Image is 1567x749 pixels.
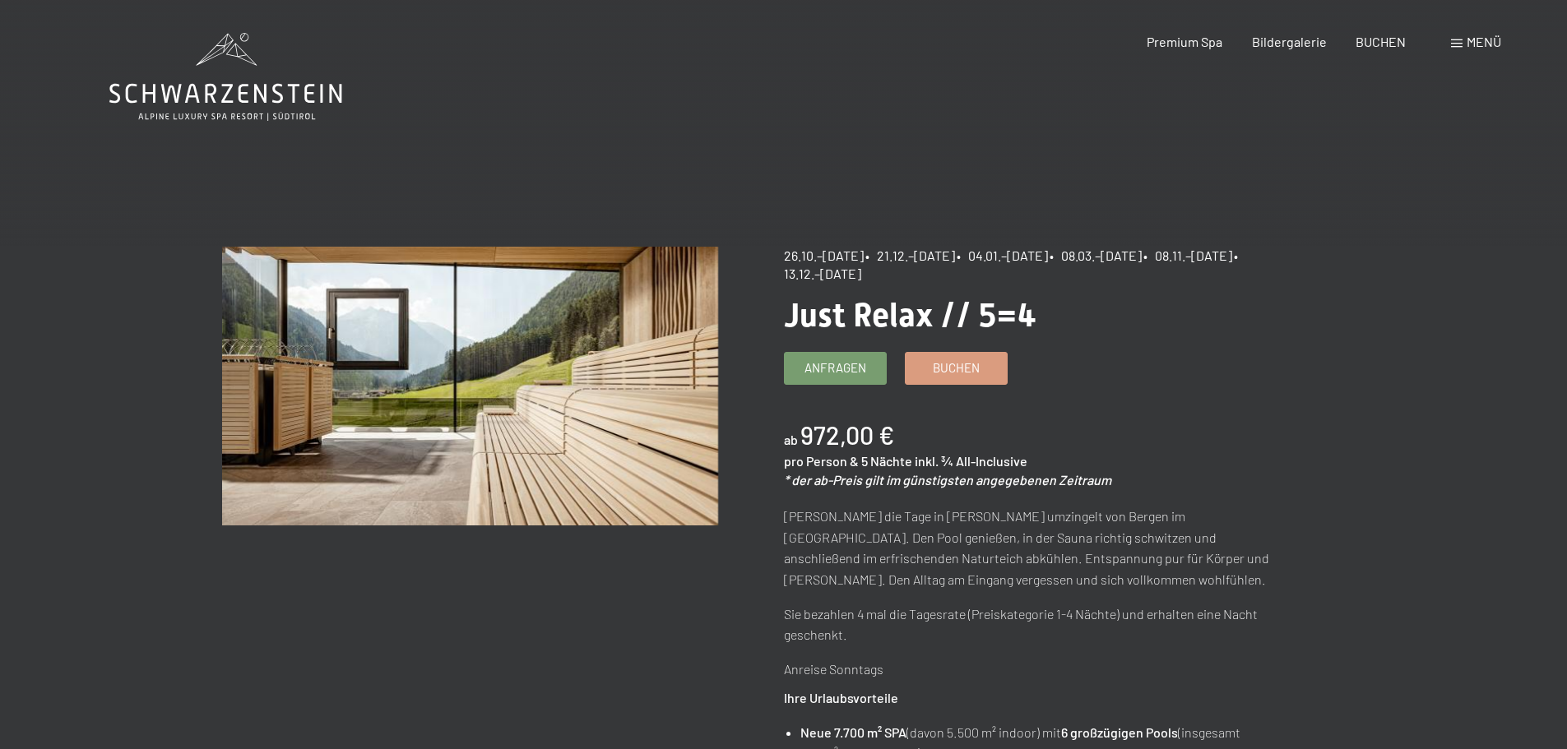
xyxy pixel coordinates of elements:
p: [PERSON_NAME] die Tage in [PERSON_NAME] umzingelt von Bergen im [GEOGRAPHIC_DATA]. Den Pool genie... [784,506,1280,589]
span: 5 Nächte [861,453,912,469]
a: BUCHEN [1356,34,1406,49]
span: Menü [1467,34,1501,49]
span: • 08.03.–[DATE] [1050,247,1142,263]
span: • 04.01.–[DATE] [957,247,1048,263]
p: Sie bezahlen 4 mal die Tagesrate (Preiskategorie 1-4 Nächte) und erhalten eine Nacht geschenkt. [784,603,1280,645]
span: Buchen [933,359,980,377]
span: Just Relax // 5=4 [784,296,1036,335]
span: Anfragen [804,359,866,377]
em: * der ab-Preis gilt im günstigsten angegebenen Zeitraum [784,472,1111,488]
p: Anreise Sonntags [784,659,1280,680]
span: • 21.12.–[DATE] [865,247,955,263]
span: • 08.11.–[DATE] [1143,247,1232,263]
strong: 6 großzügigen Pools [1061,724,1178,740]
a: Bildergalerie [1252,34,1327,49]
span: inkl. ¾ All-Inclusive [915,453,1027,469]
span: pro Person & [784,453,859,469]
strong: Neue 7.700 m² SPA [800,724,906,740]
span: ab [784,432,798,447]
strong: Ihre Urlaubsvorteile [784,690,898,705]
a: Buchen [906,353,1007,384]
span: 26.10.–[DATE] [784,247,864,263]
b: 972,00 € [800,420,894,450]
a: Premium Spa [1147,34,1222,49]
img: Just Relax // 5=4 [222,247,718,525]
a: Anfragen [785,353,886,384]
